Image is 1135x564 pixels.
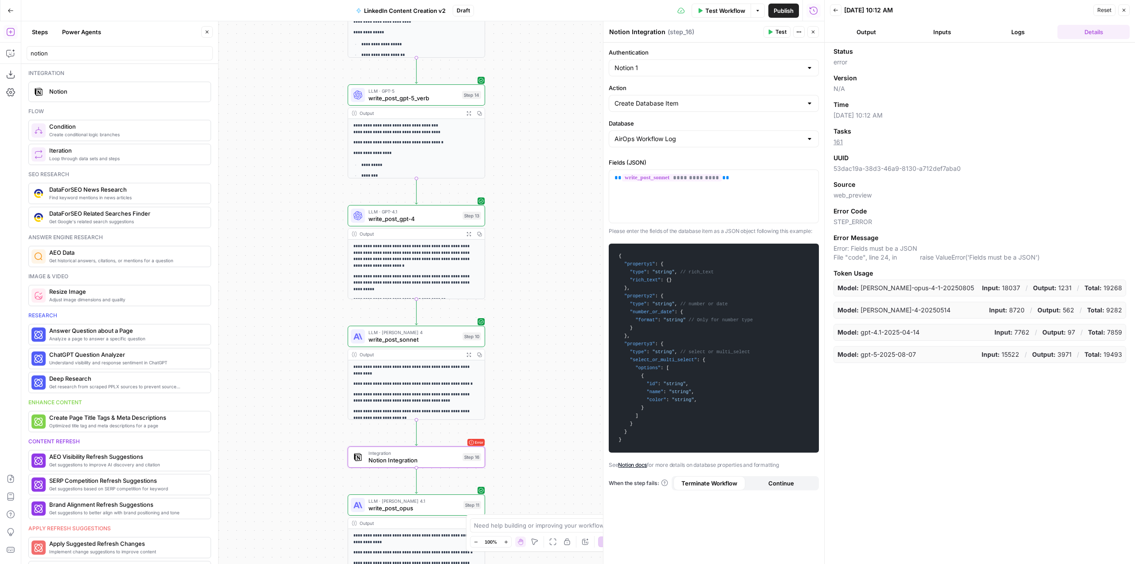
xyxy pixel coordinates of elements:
[1032,350,1072,359] p: 3971
[680,301,728,307] span: // number or date
[635,413,638,418] span: ]
[28,398,211,406] div: Enhance content
[624,341,655,347] span: "property3"
[1025,284,1028,292] p: /
[661,277,663,283] span: :
[614,63,802,72] input: Notion 1
[609,461,819,469] p: See for more details on database properties and formatting
[838,284,859,292] strong: Model:
[669,389,691,394] span: "string"
[1077,284,1079,292] p: /
[647,349,650,355] span: :
[624,285,627,291] span: }
[694,397,697,402] span: ,
[49,257,204,264] span: Get historical answers, citations, or mentions for a question
[635,365,661,371] span: "options"
[1084,284,1122,292] p: 19268
[982,284,1020,292] p: 18037
[1088,328,1122,337] p: 7859
[57,25,106,39] button: Power Agents
[994,328,1013,336] strong: Input:
[1030,306,1032,315] p: /
[49,422,204,429] span: Optimized title tag and meta descriptions for a page
[415,468,418,493] g: Edge from step_16 to step_11
[834,84,1126,93] span: N/A
[34,87,43,96] img: Notion_app_logo.png
[666,397,669,402] span: :
[415,178,418,204] g: Edge from step_14 to step_13
[630,277,661,283] span: "rich_text"
[49,218,204,225] span: Get Google's related search suggestions
[655,261,658,267] span: :
[1025,350,1027,359] p: /
[485,538,497,545] span: 100%
[834,111,1126,120] span: [DATE] 10:12 AM
[834,74,857,83] span: Version
[619,253,622,259] span: {
[49,461,204,468] span: Get suggestions to improve AI discovery and citation
[689,317,753,323] span: // Only for number type
[609,48,819,57] label: Authentication
[49,287,204,296] span: Resize Image
[624,333,627,339] span: }
[655,341,658,347] span: :
[618,461,647,468] a: Notion docs
[661,261,663,267] span: {
[834,164,1126,173] span: 53dac19a-38d3-46a9-8130-a712def7aba0
[663,381,685,387] span: "string"
[1087,306,1104,314] strong: Total:
[834,180,855,189] span: Source
[652,349,674,355] span: "string"
[49,155,204,162] span: Loop through data sets and steps
[647,301,650,307] span: :
[49,509,204,516] span: Get suggestions to better align with brand positioning and tone
[415,420,418,446] g: Edge from step_10 to step_16
[28,525,211,532] div: Apply refresh suggestions
[661,365,663,371] span: :
[49,209,204,218] span: DataForSEO Related Searches Finder
[348,446,485,468] div: ErrorIntegrationNotion IntegrationStep 16
[1080,328,1083,337] p: /
[49,350,204,359] span: ChatGPT Question Analyzer
[661,293,663,299] span: {
[609,119,819,128] label: Database
[360,520,461,527] div: Output
[627,285,630,291] span: ,
[463,501,481,509] div: Step 11
[49,476,204,485] span: SERP Competition Refresh Suggestions
[49,131,204,138] span: Create conditional logic branches
[768,4,799,18] button: Publish
[705,6,745,15] span: Test Workflow
[838,328,859,336] strong: Model:
[1035,328,1037,337] p: /
[838,284,974,292] p: claude-opus-4-1-20250805
[1084,284,1102,292] strong: Total:
[834,58,1126,67] span: error
[614,99,802,108] input: Create Database Item
[49,413,204,422] span: Create Page Title Tags & Meta Descriptions
[609,479,668,487] a: When the step fails:
[614,134,802,143] input: AirOps Workflow Log
[994,328,1029,337] p: 7762
[1084,351,1102,358] strong: Total:
[353,453,362,461] img: Notion_app_logo.png
[609,227,819,236] p: Please enter the fields of the database item as a JSON object following this example:
[624,261,655,267] span: "property1"
[703,357,705,363] span: {
[49,146,204,155] span: Iteration
[989,306,1007,314] strong: Input:
[834,244,1126,262] span: Error: Fields must be a JSON File "code", line 24, in raise ValueError('Fields must be a JSON')
[34,213,43,222] img: 9u0p4zbvbrir7uayayktvs1v5eg0
[28,69,211,77] div: Integration
[49,500,204,509] span: Brand Alignment Refresh Suggestions
[838,328,920,337] p: gpt-4.1-2025-04-14
[28,107,211,115] div: Flow
[680,349,750,355] span: // select or multi_select
[1087,306,1122,315] p: 9282
[630,309,675,315] span: "number_or_date"
[906,25,978,39] button: Inputs
[838,306,859,314] strong: Model:
[834,47,853,56] span: Status
[1033,284,1057,292] strong: Output:
[675,309,677,315] span: :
